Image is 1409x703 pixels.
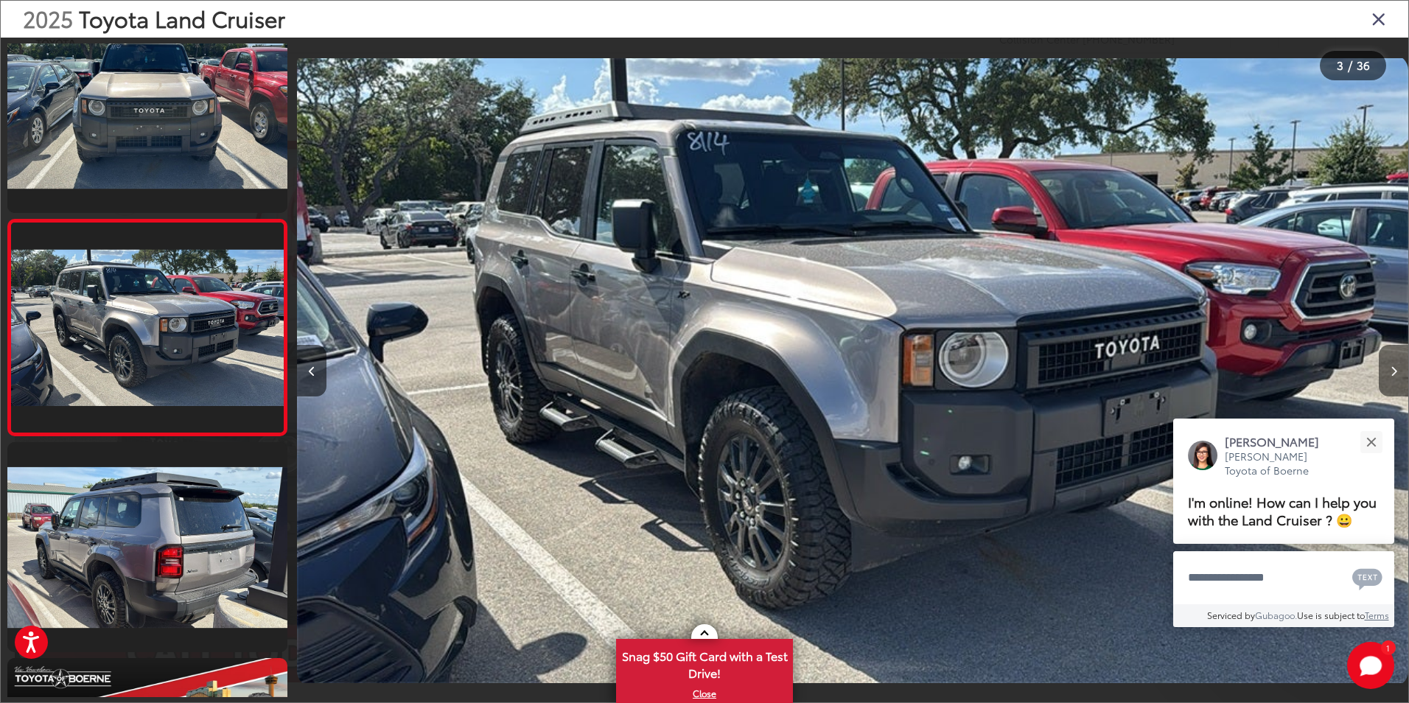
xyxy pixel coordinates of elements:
[23,2,73,34] span: 2025
[1207,609,1255,621] span: Serviced by
[618,640,791,685] span: Snag $50 Gift Card with a Test Drive!
[1379,345,1408,396] button: Next image
[297,345,326,396] button: Previous image
[1225,433,1334,450] p: [PERSON_NAME]
[4,466,290,627] img: 2025 Toyota Land Cruiser 1958
[297,55,1408,688] img: 2025 Toyota Land Cruiser 1958
[79,2,285,34] span: Toyota Land Cruiser
[1297,609,1365,621] span: Use is subject to
[1255,609,1297,621] a: Gubagoo.
[297,55,1408,688] div: 2025 Toyota Land Cruiser 1958 2
[1386,644,1390,651] span: 1
[1355,426,1387,458] button: Close
[1337,57,1343,73] span: 3
[1173,419,1394,627] div: Close[PERSON_NAME][PERSON_NAME] Toyota of BoerneI'm online! How can I help you with the Land Crui...
[4,27,290,188] img: 2025 Toyota Land Cruiser 1958
[1188,492,1377,529] span: I'm online! How can I help you with the Land Cruiser ? 😀
[1357,57,1370,73] span: 36
[1346,60,1354,71] span: /
[1347,642,1394,689] svg: Start Chat
[1347,642,1394,689] button: Toggle Chat Window
[1365,609,1389,621] a: Terms
[1371,9,1386,28] i: Close gallery
[1173,551,1394,604] textarea: Type your message
[1225,450,1334,478] p: [PERSON_NAME] Toyota of Boerne
[8,249,286,405] img: 2025 Toyota Land Cruiser 1958
[1352,567,1382,590] svg: Text
[1348,561,1387,594] button: Chat with SMS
